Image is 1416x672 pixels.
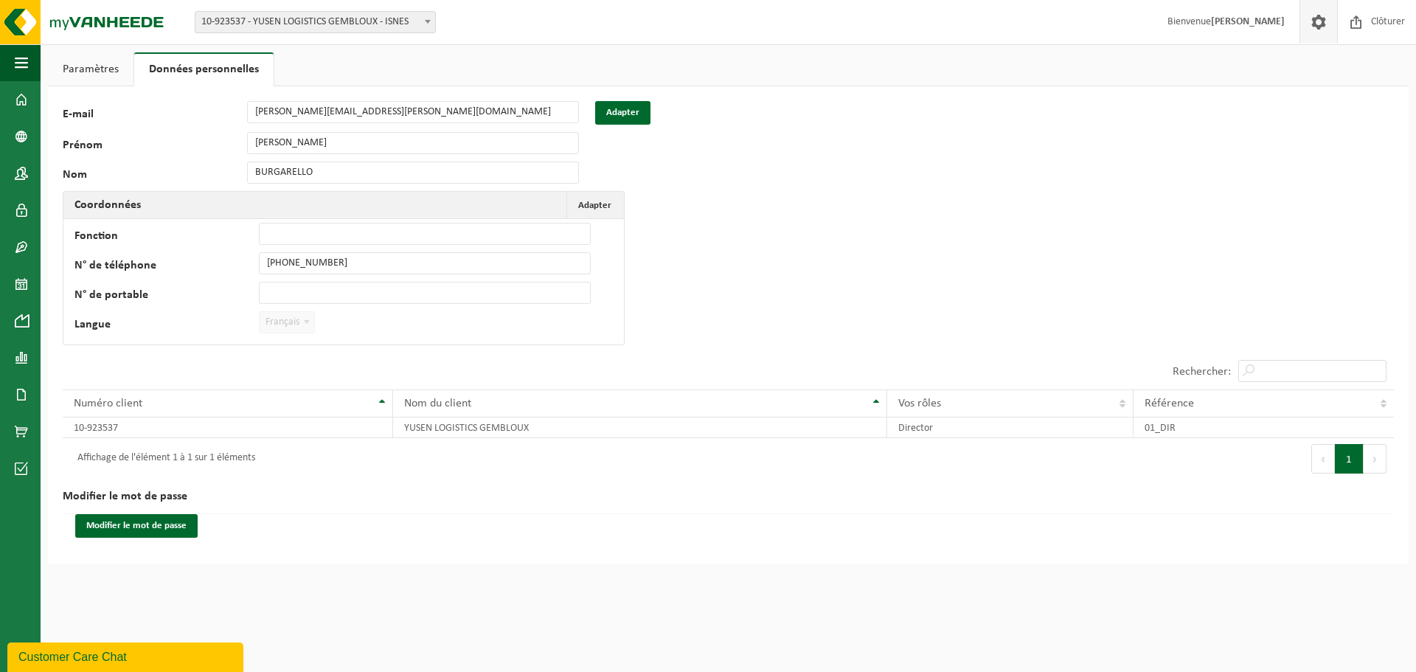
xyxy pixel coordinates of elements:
span: 10-923537 - YUSEN LOGISTICS GEMBLOUX - ISNES [195,11,436,33]
label: Rechercher: [1173,366,1231,378]
label: Langue [74,319,259,333]
a: Paramètres [48,52,133,86]
span: Adapter [578,201,611,210]
div: Affichage de l'élément 1 à 1 sur 1 éléments [70,446,255,472]
span: 10-923537 - YUSEN LOGISTICS GEMBLOUX - ISNES [195,12,435,32]
iframe: chat widget [7,640,246,672]
span: Numéro client [74,398,142,409]
h2: Coordonnées [63,192,152,218]
span: Vos rôles [898,398,941,409]
button: Modifier le mot de passe [75,514,198,538]
label: E-mail [63,108,247,125]
button: 1 [1335,444,1364,474]
button: Adapter [566,192,622,218]
span: Français [260,312,314,333]
td: 01_DIR [1134,418,1394,438]
label: N° de téléphone [74,260,259,274]
input: E-mail [247,101,579,123]
a: Données personnelles [134,52,274,86]
span: Nom du client [404,398,471,409]
label: Nom [63,169,247,184]
td: YUSEN LOGISTICS GEMBLOUX [393,418,887,438]
label: Fonction [74,230,259,245]
button: Next [1364,444,1386,474]
span: Français [259,311,315,333]
label: Prénom [63,139,247,154]
label: N° de portable [74,289,259,304]
td: 10-923537 [63,418,393,438]
h2: Modifier le mot de passe [63,479,1394,514]
strong: [PERSON_NAME] [1211,16,1285,27]
button: Previous [1311,444,1335,474]
button: Adapter [595,101,650,125]
span: Référence [1145,398,1194,409]
td: Director [887,418,1134,438]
